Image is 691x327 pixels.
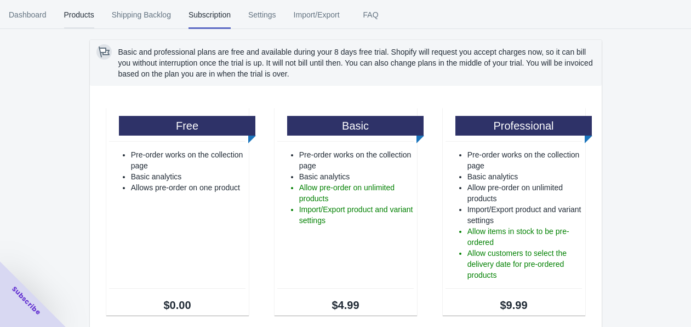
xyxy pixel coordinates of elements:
li: Allow items in stock to be pre-ordered [467,226,583,248]
span: $9.99 [446,300,583,311]
p: Basic and professional plans are free and available during your 8 days free trial. Shopify will r... [118,46,595,79]
li: Pre-order works on the collection page [131,149,246,171]
li: Allow pre-order on unlimited products [467,182,583,204]
li: Basic analytics [299,171,414,182]
h1: Basic [287,116,424,136]
li: Allow customers to select the delivery date for pre-ordered products [467,248,583,281]
span: Subscription [189,1,231,29]
span: FAQ [357,1,385,29]
li: Pre-order works on the collection page [467,149,583,171]
li: Allows pre-order on one product [131,182,246,193]
h1: Professional [455,116,592,136]
span: Dashboard [9,1,47,29]
h1: Free [119,116,256,136]
span: Shipping Backlog [112,1,171,29]
span: Subscribe [10,284,43,317]
span: Settings [248,1,276,29]
span: $0.00 [109,300,246,311]
li: Allow pre-order on unlimited products [299,182,414,204]
span: Import/Export [294,1,340,29]
li: Basic analytics [467,171,583,182]
li: Import/Export product and variant settings [299,204,414,226]
li: Import/Export product and variant settings [467,204,583,226]
li: Pre-order works on the collection page [299,149,414,171]
span: Products [64,1,94,29]
span: $4.99 [277,300,414,311]
li: Basic analytics [131,171,246,182]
